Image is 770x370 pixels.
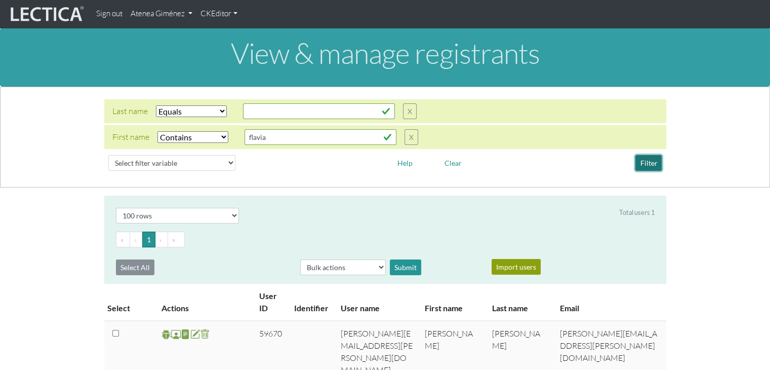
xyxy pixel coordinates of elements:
button: X [404,129,418,145]
h1: View & manage registrants [8,38,762,69]
a: Atenea Giménez [127,4,196,24]
div: Submit [390,260,421,275]
a: Sign out [92,4,127,24]
span: account update [190,328,200,340]
th: First name [419,283,486,321]
button: Go to page 1 [142,232,155,247]
button: Import users [492,259,541,275]
button: Clear [440,155,466,171]
th: Email [554,283,666,321]
button: X [403,103,417,119]
th: Last name [486,283,553,321]
th: User name [335,283,419,321]
button: Select All [116,260,154,275]
th: Select [104,283,156,321]
th: Actions [155,283,253,321]
a: CKEditor [196,4,241,24]
div: Total users 1 [619,208,655,217]
th: Identifier [288,283,335,321]
span: delete [200,328,210,340]
div: Last name [112,105,148,117]
button: Filter [635,155,662,171]
th: User ID [253,283,288,321]
img: lecticalive [8,5,84,24]
span: Staff [171,328,181,340]
span: reports [181,328,190,340]
a: Help [393,157,417,166]
ul: Pagination [116,232,655,247]
div: First name [112,131,149,143]
button: Help [393,155,417,171]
